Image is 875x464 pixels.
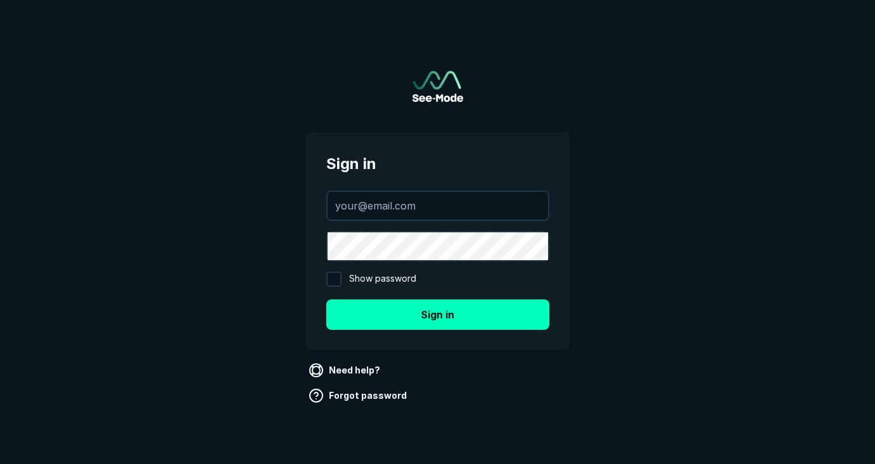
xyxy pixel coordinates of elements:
[328,192,548,220] input: your@email.com
[326,153,549,175] span: Sign in
[306,386,412,406] a: Forgot password
[412,71,463,102] img: See-Mode Logo
[349,272,416,287] span: Show password
[326,299,549,330] button: Sign in
[412,71,463,102] a: Go to sign in
[306,360,385,380] a: Need help?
